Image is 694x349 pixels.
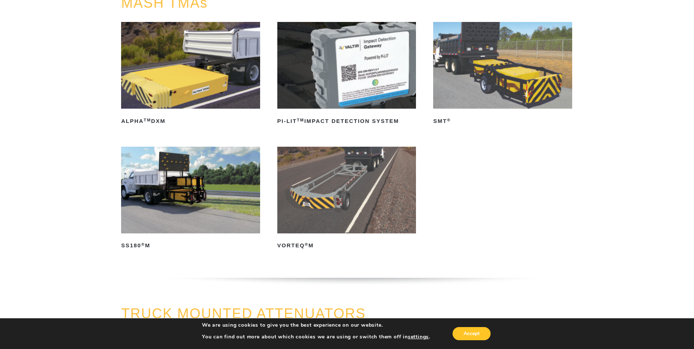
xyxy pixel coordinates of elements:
[121,147,260,252] a: SS180®M
[121,22,260,127] a: ALPHATMDXM
[202,334,430,340] p: You can find out more about which cookies we are using or switch them off in .
[408,334,429,340] button: settings
[277,147,416,252] a: VORTEQ®M
[433,115,572,127] h2: SMT
[141,242,145,247] sup: ®
[121,115,260,127] h2: ALPHA DXM
[433,22,572,127] a: SMT®
[297,118,304,122] sup: TM
[277,22,416,127] a: PI-LITTMImpact Detection System
[277,240,416,252] h2: VORTEQ M
[305,242,308,247] sup: ®
[453,327,491,340] button: Accept
[447,118,451,122] sup: ®
[121,306,366,321] a: TRUCK MOUNTED ATTENUATORS
[202,322,430,329] p: We are using cookies to give you the best experience on our website.
[277,115,416,127] h2: PI-LIT Impact Detection System
[144,118,151,122] sup: TM
[121,240,260,252] h2: SS180 M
